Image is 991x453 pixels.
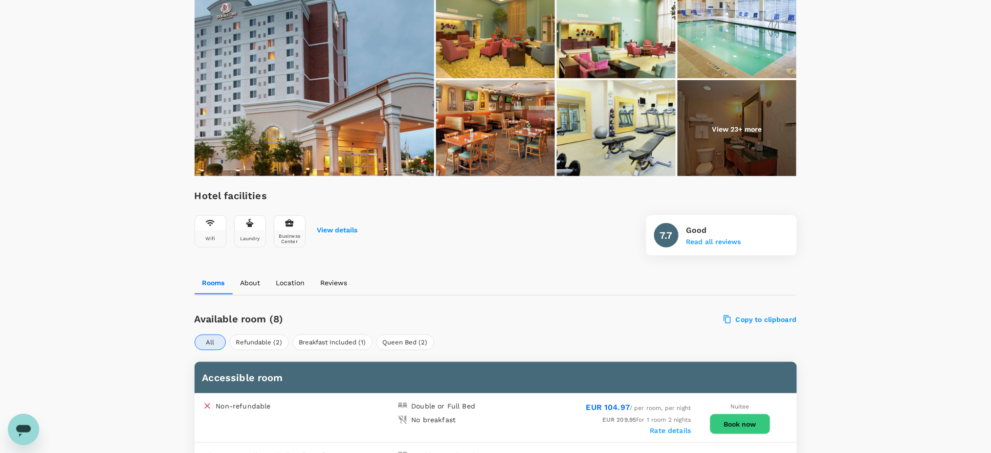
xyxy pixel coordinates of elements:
[8,414,39,445] iframe: Button to launch messaging window
[412,401,476,411] div: Double or Full Bed
[241,278,261,288] p: About
[724,315,797,324] label: Copy to clipboard
[321,278,348,288] p: Reviews
[202,278,225,288] p: Rooms
[205,236,216,241] div: Wifi
[376,335,434,350] button: Queen Bed (2)
[195,188,358,204] h6: Hotel facilities
[317,226,358,234] button: View details
[557,80,676,178] img: Health club fitness center gym
[240,236,260,241] div: Laundry
[216,401,271,411] p: Non-refundable
[195,311,544,327] h6: Available room (8)
[276,278,305,288] p: Location
[436,80,555,178] img: Restaurant
[730,403,749,410] span: Nuitee
[276,233,303,244] div: Business Center
[650,427,691,434] label: Rate details
[586,403,630,412] span: EUR 104.97
[602,416,691,423] span: for 1 room 2 nights
[710,414,771,434] button: Book now
[602,416,637,423] span: EUR 209.95
[586,405,691,411] span: / per room, per night
[660,227,672,243] h6: 7.7
[230,335,289,350] button: Refundable (2)
[202,370,789,385] h6: Accessible room
[712,124,762,134] p: View 23+ more
[293,335,373,350] button: Breakfast Included (1)
[686,238,741,246] button: Read all reviews
[195,335,226,350] button: All
[412,415,456,425] div: No breakfast
[678,80,796,178] img: Guest room bath
[686,225,741,236] p: Good
[398,401,408,411] img: double-bed-icon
